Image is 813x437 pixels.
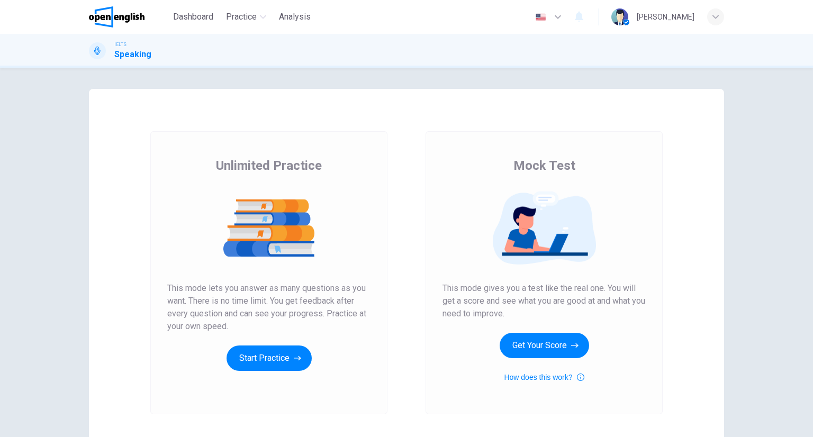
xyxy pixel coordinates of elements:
[89,6,144,28] img: OpenEnglish logo
[227,345,312,371] button: Start Practice
[89,6,169,28] a: OpenEnglish logo
[222,7,270,26] button: Practice
[504,371,584,384] button: How does this work?
[500,333,589,358] button: Get Your Score
[611,8,628,25] img: Profile picture
[513,157,575,174] span: Mock Test
[637,11,694,23] div: [PERSON_NAME]
[173,11,213,23] span: Dashboard
[216,157,322,174] span: Unlimited Practice
[279,11,311,23] span: Analysis
[114,41,127,48] span: IELTS
[226,11,257,23] span: Practice
[169,7,218,26] button: Dashboard
[442,282,646,320] span: This mode gives you a test like the real one. You will get a score and see what you are good at a...
[275,7,315,26] button: Analysis
[534,13,547,21] img: en
[167,282,371,333] span: This mode lets you answer as many questions as you want. There is no time limit. You get feedback...
[114,48,151,61] h1: Speaking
